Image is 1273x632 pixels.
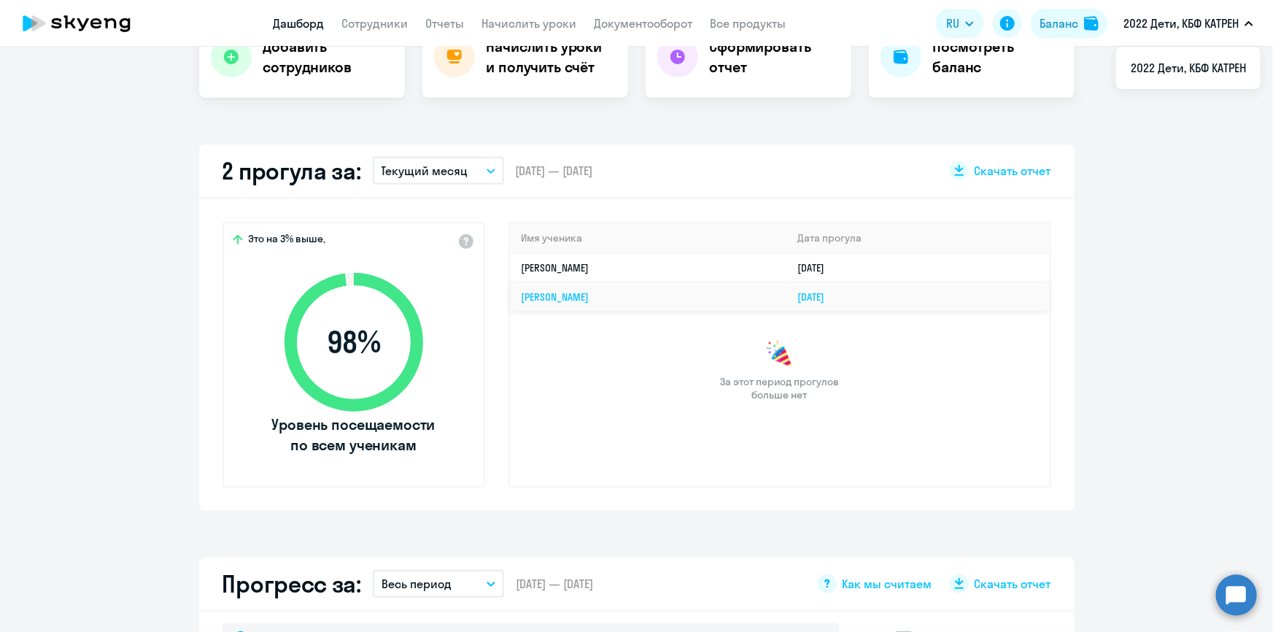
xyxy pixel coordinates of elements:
[522,290,589,304] a: [PERSON_NAME]
[487,36,614,77] h4: Начислить уроки и получить счёт
[1040,15,1078,32] div: Баланс
[516,576,593,592] span: [DATE] — [DATE]
[1084,16,1099,31] img: balance
[1031,9,1107,38] button: Балансbalance
[270,415,438,455] span: Уровень посещаемости по всем ученикам
[710,36,840,77] h4: Сформировать отчет
[263,36,393,77] h4: Добавить сотрудников
[223,156,361,185] h2: 2 прогула за:
[516,163,593,179] span: [DATE] — [DATE]
[249,232,326,250] span: Это на 3% выше,
[711,16,786,31] a: Все продукты
[373,570,504,598] button: Весь период
[373,157,504,185] button: Текущий месяц
[975,163,1051,179] span: Скачать отчет
[426,16,465,31] a: Отчеты
[933,36,1063,77] h4: Посмотреть баланс
[797,290,836,304] a: [DATE]
[975,576,1051,592] span: Скачать отчет
[382,162,468,180] p: Текущий месяц
[1123,15,1239,32] p: 2022 Дети, КБФ КАТРЕН
[342,16,409,31] a: Сотрудники
[719,375,841,401] span: За этот период прогулов больше нет
[382,575,452,593] p: Весь период
[522,261,589,274] a: [PERSON_NAME]
[843,576,932,592] span: Как мы считаем
[595,16,693,31] a: Документооборот
[786,223,1049,253] th: Дата прогула
[223,569,361,598] h2: Прогресс за:
[1116,6,1261,41] button: 2022 Дети, КБФ КАТРЕН
[765,340,794,369] img: congrats
[797,261,836,274] a: [DATE]
[946,15,959,32] span: RU
[482,16,577,31] a: Начислить уроки
[510,223,786,253] th: Имя ученика
[1116,47,1261,89] ul: RU
[270,325,438,360] span: 98 %
[936,9,984,38] button: RU
[274,16,325,31] a: Дашборд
